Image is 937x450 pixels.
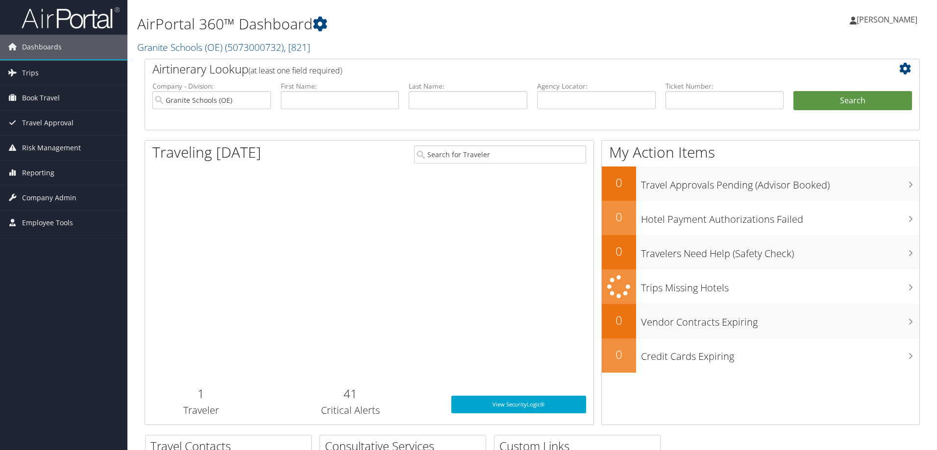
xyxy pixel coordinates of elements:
span: , [ 821 ] [284,41,310,54]
h2: 0 [602,346,636,363]
h2: 41 [265,385,437,402]
h3: Credit Cards Expiring [641,345,919,363]
span: Book Travel [22,86,60,110]
h3: Vendor Contracts Expiring [641,310,919,329]
h1: Traveling [DATE] [152,142,261,163]
button: Search [793,91,912,111]
span: [PERSON_NAME] [857,14,917,25]
span: Travel Approval [22,111,74,135]
a: View SecurityLogic® [451,396,586,413]
span: (at least one field required) [248,65,342,76]
label: Ticket Number: [666,81,784,91]
a: Granite Schools (OE) [137,41,310,54]
label: Last Name: [409,81,527,91]
h3: Traveler [152,403,250,417]
h3: Hotel Payment Authorizations Failed [641,208,919,226]
h1: My Action Items [602,142,919,163]
a: [PERSON_NAME] [850,5,927,34]
h2: 0 [602,243,636,260]
span: Employee Tools [22,211,73,235]
a: 0Travelers Need Help (Safety Check) [602,235,919,269]
span: Reporting [22,161,54,185]
a: 0Travel Approvals Pending (Advisor Booked) [602,166,919,201]
h2: 1 [152,385,250,402]
span: Trips [22,61,39,85]
span: Dashboards [22,35,62,59]
h2: 0 [602,312,636,329]
a: 0Hotel Payment Authorizations Failed [602,201,919,235]
label: First Name: [281,81,399,91]
label: Agency Locator: [537,81,656,91]
h2: 0 [602,209,636,225]
h3: Travelers Need Help (Safety Check) [641,242,919,261]
h2: 0 [602,174,636,191]
a: 0Vendor Contracts Expiring [602,304,919,338]
span: Company Admin [22,186,76,210]
h3: Trips Missing Hotels [641,276,919,295]
a: 0Credit Cards Expiring [602,338,919,373]
h1: AirPortal 360™ Dashboard [137,14,664,34]
h3: Travel Approvals Pending (Advisor Booked) [641,173,919,192]
h2: Airtinerary Lookup [152,61,847,77]
span: Risk Management [22,136,81,160]
h3: Critical Alerts [265,403,437,417]
input: Search for Traveler [414,145,586,164]
span: ( 5073000732 ) [225,41,284,54]
label: Company - Division: [152,81,271,91]
a: Trips Missing Hotels [602,269,919,304]
img: airportal-logo.png [22,6,120,29]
